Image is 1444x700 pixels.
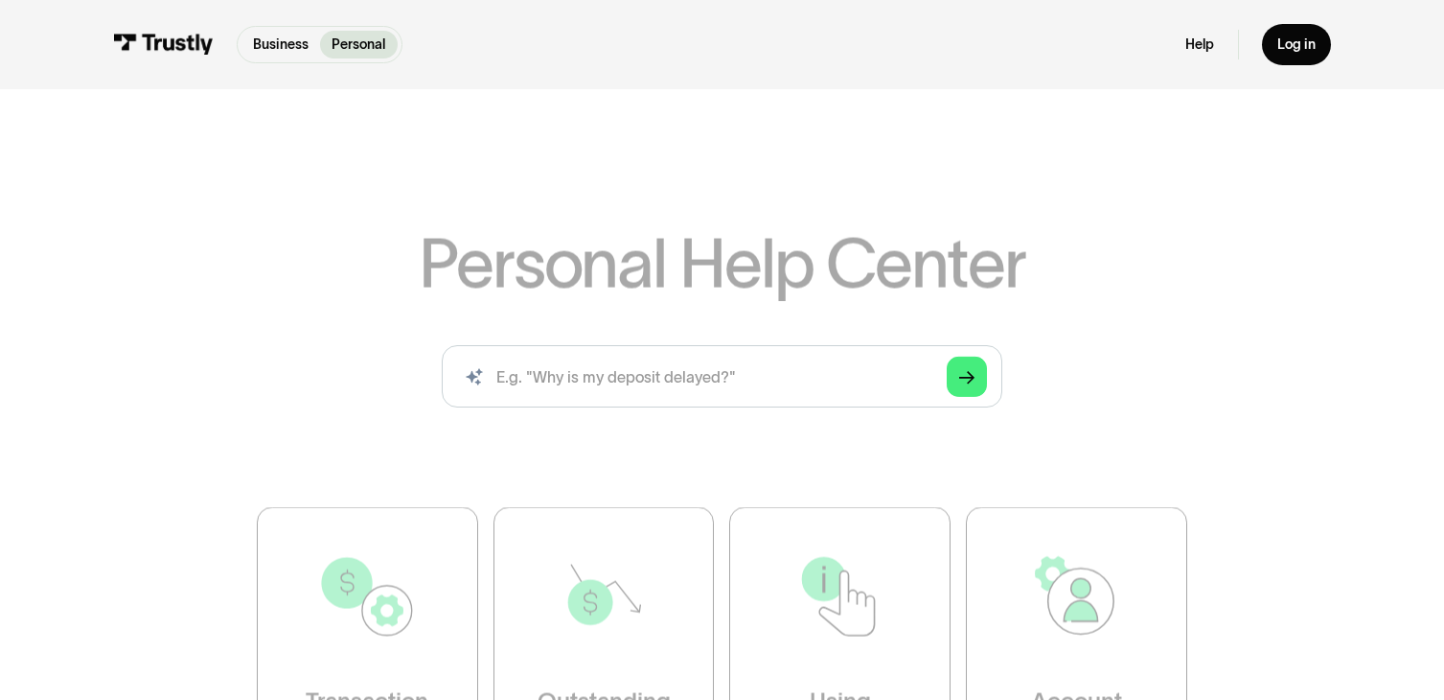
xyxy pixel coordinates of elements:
[442,345,1002,408] input: search
[1277,35,1316,53] div: Log in
[320,31,397,58] a: Personal
[1262,24,1331,65] a: Log in
[442,345,1002,408] form: Search
[332,35,385,55] p: Personal
[1185,35,1214,53] a: Help
[241,31,320,58] a: Business
[113,34,214,55] img: Trustly Logo
[419,230,1025,298] h1: Personal Help Center
[253,35,309,55] p: Business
